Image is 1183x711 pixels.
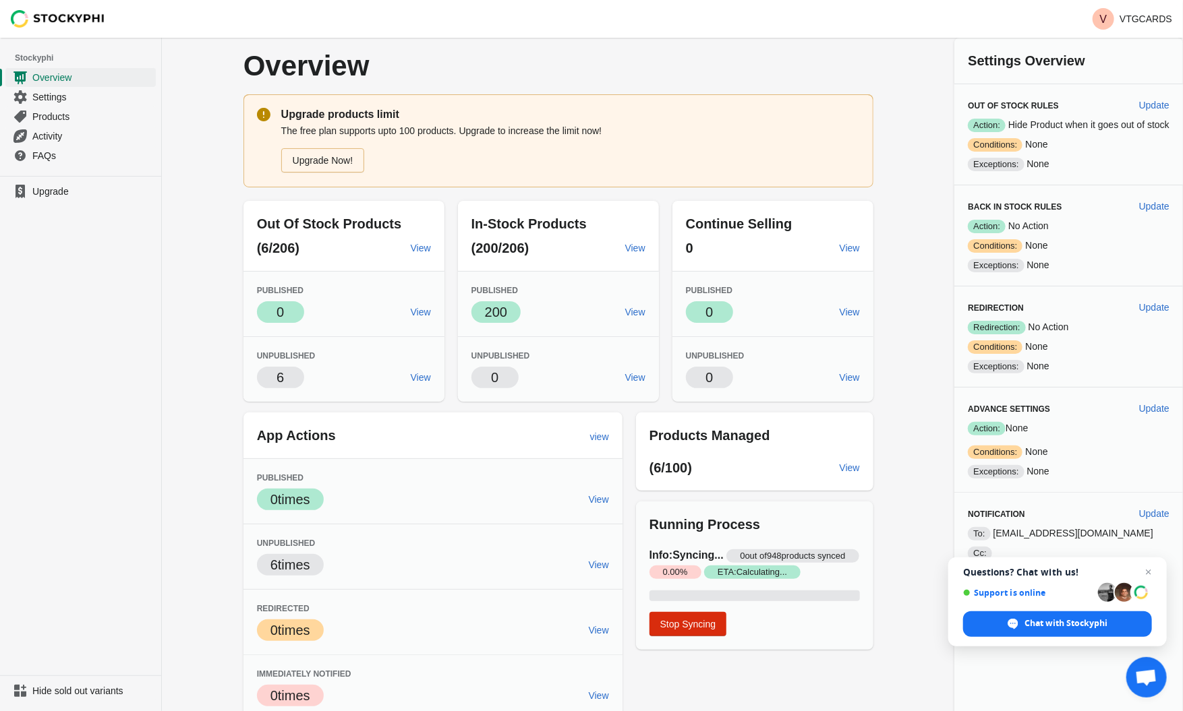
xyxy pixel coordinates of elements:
[405,300,436,324] a: View
[834,236,865,260] a: View
[968,158,1024,171] span: Exceptions:
[1139,201,1170,212] span: Update
[840,372,860,383] span: View
[1100,13,1107,25] text: V
[32,110,153,123] span: Products
[257,669,351,679] span: Immediately Notified
[650,612,727,636] button: Stop Syncing
[257,538,316,548] span: Unpublished
[471,351,530,361] span: Unpublished
[704,565,801,579] span: ETA: Calculating...
[270,623,310,638] span: 0 times
[705,370,713,385] span: 0
[5,681,156,700] a: Hide sold out variants
[968,464,1170,478] p: None
[243,51,616,81] p: Overview
[968,445,1170,459] p: None
[590,431,609,442] span: view
[257,241,299,255] span: (6/206)
[968,340,1170,354] p: None
[968,360,1024,373] span: Exceptions:
[1134,295,1175,319] button: Update
[471,216,587,231] span: In-Stock Products
[968,258,1170,272] p: None
[5,106,156,126] a: Products
[834,365,865,390] a: View
[1134,501,1175,526] button: Update
[968,547,992,560] span: Cc:
[840,307,860,317] span: View
[968,527,990,540] span: To:
[589,690,609,701] span: View
[5,126,156,146] a: Activity
[589,494,609,505] span: View
[968,259,1024,272] span: Exceptions:
[11,10,105,28] img: Stockyphi
[968,137,1170,152] p: None
[257,286,304,295] span: Published
[281,148,365,173] a: Upgrade Now!
[968,421,1170,435] p: None
[686,241,693,255] span: 0
[5,87,156,106] a: Settings
[32,185,153,198] span: Upgrade
[583,618,614,642] a: View
[277,305,284,319] span: 0
[968,239,1170,253] p: None
[257,428,336,443] span: App Actions
[1093,8,1114,30] span: Avatar with initials V
[840,243,860,253] span: View
[583,487,614,512] a: View
[257,604,310,613] span: Redirected
[968,220,1006,233] span: Action:
[625,372,645,383] span: View
[620,300,651,324] a: View
[411,243,431,253] span: View
[840,462,860,473] span: View
[32,149,153,162] span: FAQs
[620,236,651,260] a: View
[32,684,153,698] span: Hide sold out variants
[589,559,609,570] span: View
[968,465,1024,478] span: Exceptions:
[968,320,1170,334] p: No Action
[281,106,860,123] p: Upgrade products limit
[968,340,1022,354] span: Conditions:
[968,138,1022,152] span: Conditions:
[963,567,1152,578] span: Questions? Chat with us!
[583,553,614,577] a: View
[968,202,1128,212] h3: Back in Stock Rules
[968,509,1128,520] h3: Notification
[5,67,156,87] a: Overview
[686,216,792,231] span: Continue Selling
[270,688,310,703] span: 0 times
[1139,403,1170,414] span: Update
[1025,617,1107,629] span: Chat with Stockyphi
[5,146,156,165] a: FAQs
[968,422,1006,435] span: Action:
[1126,657,1167,698] a: Open chat
[968,119,1006,132] span: Action:
[257,216,401,231] span: Out Of Stock Products
[705,305,713,319] span: 0
[625,307,645,317] span: View
[1120,13,1172,24] p: VTGCARDS
[1139,302,1170,313] span: Update
[968,404,1128,414] h3: Advance Settings
[411,372,431,383] span: View
[32,71,153,84] span: Overview
[650,517,760,532] span: Running Process
[32,90,153,104] span: Settings
[650,565,701,579] span: 0.00 %
[686,351,745,361] span: Unpublished
[281,124,860,137] p: The free plan supports upto 100 products. Upgrade to increase the limit now!
[257,351,316,361] span: Unpublished
[968,526,1170,540] p: [EMAIL_ADDRESS][DOMAIN_NAME]
[277,370,284,385] span: 6
[963,588,1093,598] span: Support is online
[1134,194,1175,218] button: Update
[1087,5,1178,32] button: Avatar with initials VVTGCARDS
[1139,100,1170,111] span: Update
[15,51,161,65] span: Stockyphi
[968,157,1170,171] p: None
